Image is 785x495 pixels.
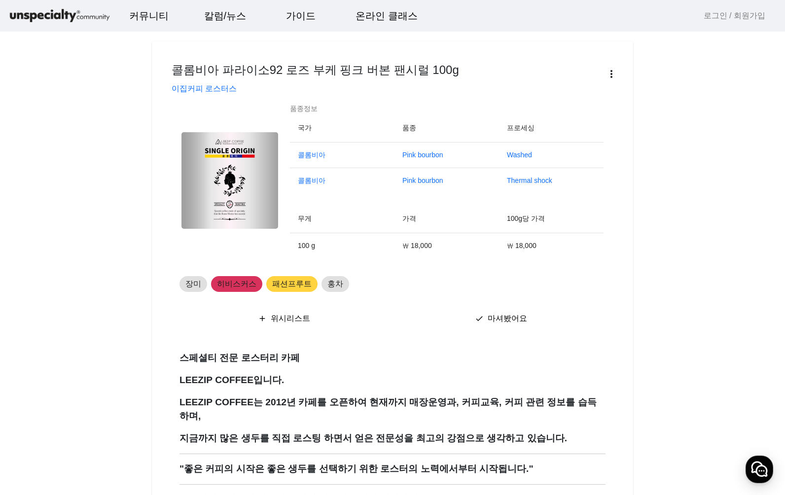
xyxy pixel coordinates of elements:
[272,278,312,290] span: 패션프루트
[254,310,314,327] button: 위시리스트
[298,177,325,184] a: 콜롬비아
[394,114,499,142] th: 품종
[327,278,343,290] span: 홍차
[271,314,310,322] span: 위시리스트
[394,205,499,233] th: 가격
[402,241,491,251] p: ₩ 18,000
[179,463,534,474] strong: "좋은 커피의 시작은 좋은 생두를 선택하기 위한 로스터의 노력에서부터 시작됩니다."
[402,151,443,159] a: pink bourbon
[179,375,284,385] strong: LEEZIP COFFEE입니다.
[179,397,597,422] strong: LEEZIP COFFEE는 2012년 카페를 오픈하여 현재까지 매장운영과, 커피교육, 커피 관련 정보를 습득하며,
[348,2,426,29] a: 온라인 클래스
[704,10,765,22] a: 로그인 / 회원가입
[278,2,323,29] a: 가이드
[181,132,278,229] img: bean-image
[507,177,552,184] a: thermal shock
[172,61,459,79] h2: 콜롬비아 ﻿﻿파라이소92 로즈 부케 핑크 버본 팬시럴 100g
[488,314,527,322] span: 마셔봤어요
[507,241,596,251] p: ₩ 18,000
[172,84,237,93] a: 이집커피 로스터스
[185,278,201,290] span: 장미
[499,114,604,142] th: 프로세싱
[290,205,394,233] th: 무게
[402,177,443,184] a: pink bourbon
[507,151,532,159] a: washed
[8,7,111,25] img: logo
[196,2,254,29] a: 칼럼/뉴스
[499,205,604,233] th: 100g당 가격
[179,353,300,363] strong: 스페셜티 전문 로스터리 카페
[290,114,394,142] th: 국가
[217,278,256,290] span: 히비스커스
[290,105,318,112] span: 품종정보
[121,2,177,29] a: 커뮤니티
[179,433,567,443] strong: 지금까지 많은 생두를 직접 로스팅 하면서 얻은 전문성을 최고의 강점으로 생각하고 있습니다.
[290,233,394,258] td: 100 g
[298,151,325,159] a: 콜롬비아
[179,274,606,294] mat-chip-listbox: notes
[471,310,531,327] button: 마셔봤어요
